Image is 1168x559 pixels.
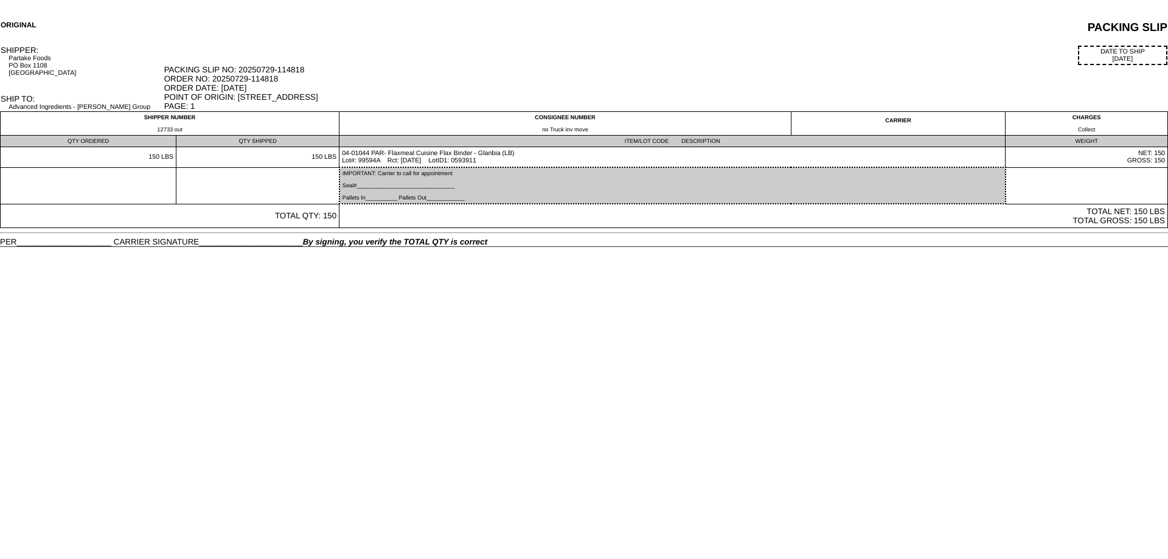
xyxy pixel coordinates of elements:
[339,112,791,136] td: CONSIGNEE NUMBER
[339,147,1006,168] td: 04-01044 PAR- Flaxmeal Cuisine Flax Binder - Glanbia (LB) Lot#: 99594A Rct: [DATE] LotID1: 0593911
[164,65,1167,111] div: PACKING SLIP NO: 20250729-114818 ORDER NO: 20250729-114818 ORDER DATE: [DATE] POINT OF ORIGIN: [S...
[1006,147,1168,168] td: NET: 150 GROSS: 150
[1078,46,1167,65] div: DATE TO SHIP [DATE]
[1,136,176,147] td: QTY ORDERED
[9,55,162,77] div: Partake Foods PO Box 1108 [GEOGRAPHIC_DATA]
[1,112,339,136] td: SHIPPER NUMBER
[1,46,163,55] div: SHIPPER:
[176,136,339,147] td: QTY SHIPPED
[1006,136,1168,147] td: WEIGHT
[366,21,1167,34] div: PACKING SLIP
[339,167,1006,204] td: IMPORTANT: Carrier to call for appointment Seal#_______________________________ Pallets In_______...
[9,103,162,111] div: Advanced Ingredients - [PERSON_NAME] Group
[1,94,163,103] div: SHIP TO:
[1,204,339,228] td: TOTAL QTY: 150
[339,136,1006,147] td: ITEM/LOT CODE DESCRIPTION
[342,127,788,133] div: no Truck inv move
[339,204,1168,228] td: TOTAL NET: 150 LBS TOTAL GROSS: 150 LBS
[1006,112,1168,136] td: CHARGES
[176,147,339,168] td: 150 LBS
[791,112,1006,136] td: CARRIER
[3,127,336,133] div: 12733 out
[1008,127,1165,133] div: Collect
[1,147,176,168] td: 150 LBS
[303,237,487,246] span: By signing, you verify the TOTAL QTY is correct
